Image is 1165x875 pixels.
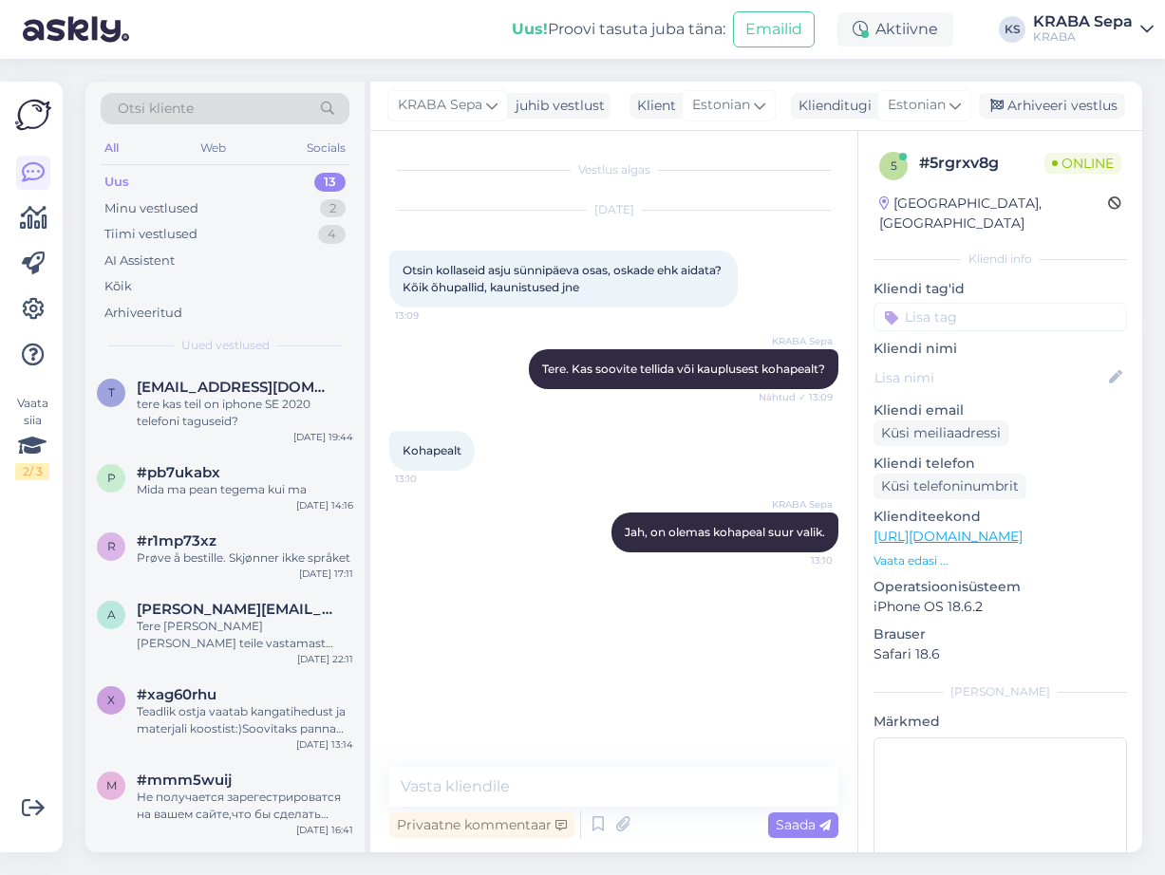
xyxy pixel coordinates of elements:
span: #r1mp73xz [137,532,216,549]
span: x [107,693,115,707]
div: Web [197,136,230,160]
div: Arhiveeri vestlus [979,93,1125,119]
div: juhib vestlust [508,96,605,116]
div: Klienditugi [791,96,872,116]
div: Uus [104,173,129,192]
p: iPhone OS 18.6.2 [874,597,1127,617]
div: 2 / 3 [15,463,49,480]
div: [DATE] [389,201,838,218]
span: Saada [776,816,831,833]
div: [GEOGRAPHIC_DATA], [GEOGRAPHIC_DATA] [879,194,1108,233]
a: [URL][DOMAIN_NAME] [874,528,1023,545]
div: [DATE] 16:41 [296,823,353,837]
span: Estonian [888,95,946,116]
span: #xag60rhu [137,686,216,703]
span: #mmm5wuij [137,772,232,789]
div: Tiimi vestlused [104,225,197,244]
div: Privaatne kommentaar [389,812,574,838]
div: 2 [320,199,346,218]
div: [PERSON_NAME] [874,683,1127,700]
div: [DATE] 19:44 [293,430,353,444]
div: Vaata siia [15,395,49,480]
div: [DATE] 22:11 [297,652,353,666]
p: Safari 18.6 [874,644,1127,664]
span: 13:10 [395,472,466,486]
div: [DATE] 14:16 [296,498,353,512]
p: Märkmed [874,712,1127,732]
div: KS [999,16,1025,43]
p: Kliendi telefon [874,454,1127,474]
div: Arhiveeritud [104,304,182,323]
div: tere kas teil on iphone SE 2020 telefoni taguseid? [137,396,353,430]
div: # 5rgrxv8g [919,152,1044,175]
span: Otsi kliente [118,99,194,119]
span: Nähtud ✓ 13:09 [759,390,833,404]
span: KRABA Sepa [761,497,833,512]
span: allan.matt19@gmail.com [137,601,334,618]
div: All [101,136,122,160]
div: Aktiivne [837,12,953,47]
div: KRABA [1033,29,1133,45]
div: 4 [318,225,346,244]
a: KRABA SepaKRABA [1033,14,1154,45]
span: a [107,607,116,622]
span: 5 [891,158,897,173]
div: Minu vestlused [104,199,198,218]
p: Klienditeekond [874,507,1127,527]
input: Lisa nimi [874,367,1105,388]
span: Online [1044,153,1121,174]
span: m [106,778,117,792]
span: Jah, on olemas kohapeal suur valik. [625,525,825,539]
span: 13:10 [761,553,833,568]
span: tere182@mail.ee [137,379,334,396]
span: r [107,539,116,553]
span: Estonian [692,95,750,116]
div: Prøve å bestille. Skjønner ikke språket [137,549,353,567]
div: AI Assistent [104,251,175,270]
p: Kliendi tag'id [874,279,1127,299]
div: Küsi meiliaadressi [874,420,1008,446]
span: #pb7ukabx [137,464,220,481]
span: Uued vestlused [181,337,270,354]
span: Otsin kollaseid asju sünnipäeva osas, oskade ehk aidata? Kõik õhupallid, kaunistused jne [403,263,724,294]
span: Kohapealt [403,443,461,457]
div: Klient [629,96,676,116]
div: Kõik [104,277,132,296]
p: Kliendi nimi [874,339,1127,359]
div: Mida ma pean tegema kui ma [137,481,353,498]
div: Küsi telefoninumbrit [874,474,1026,499]
span: KRABA Sepa [761,334,833,348]
div: Не получается зарегестрироватся на вашем сайте,что бы сделать заказ [137,789,353,823]
p: Brauser [874,624,1127,644]
div: 13 [314,173,346,192]
b: Uus! [512,20,548,38]
div: Tere [PERSON_NAME] [PERSON_NAME] teile vastamast [GEOGRAPHIC_DATA] sepa turu noored müüjannad ma ... [137,618,353,652]
span: p [107,471,116,485]
p: Vaata edasi ... [874,552,1127,569]
div: Socials [303,136,349,160]
div: Teadlik ostja vaatab kangatihedust ja materjali koostist:)Soovitaks panna täpsemat infot kodulehe... [137,703,353,737]
p: Kliendi email [874,400,1127,420]
div: [DATE] 17:11 [299,567,353,581]
button: Emailid [733,11,815,47]
div: Proovi tasuta juba täna: [512,18,725,41]
span: KRABA Sepa [398,95,482,116]
input: Lisa tag [874,303,1127,331]
div: KRABA Sepa [1033,14,1133,29]
div: Vestlus algas [389,161,838,178]
div: [DATE] 13:14 [296,737,353,752]
p: Operatsioonisüsteem [874,577,1127,597]
img: Askly Logo [15,97,51,133]
span: Tere. Kas soovite tellida või kauplusest kohapealt? [542,362,825,376]
span: 13:09 [395,308,466,323]
span: t [108,385,115,400]
div: Kliendi info [874,251,1127,268]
